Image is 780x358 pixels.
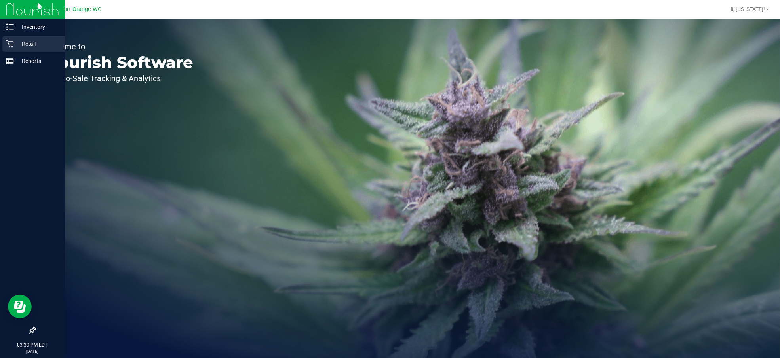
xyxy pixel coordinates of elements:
inline-svg: Inventory [6,23,14,31]
p: 03:39 PM EDT [4,341,61,349]
span: Port Orange WC [60,6,101,13]
p: Welcome to [43,43,193,51]
p: Seed-to-Sale Tracking & Analytics [43,74,193,82]
span: Hi, [US_STATE]! [728,6,765,12]
inline-svg: Reports [6,57,14,65]
p: Flourish Software [43,55,193,70]
inline-svg: Retail [6,40,14,48]
p: Inventory [14,22,61,32]
p: Retail [14,39,61,49]
p: Reports [14,56,61,66]
iframe: Resource center [8,295,32,318]
p: [DATE] [4,349,61,354]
